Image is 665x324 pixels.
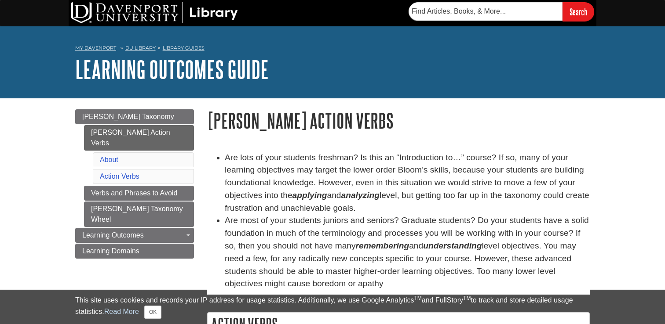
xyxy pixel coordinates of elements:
a: Library Guides [163,45,205,51]
h1: [PERSON_NAME] Action Verbs [207,109,590,132]
form: Searches DU Library's articles, books, and more [409,2,594,21]
input: Search [563,2,594,21]
em: remembering [356,241,409,250]
a: Learning Domains [75,244,194,259]
a: About [100,156,118,163]
li: Are most of your students juniors and seniors? Graduate students? Do your students have a solid f... [225,214,590,290]
em: understanding [423,241,482,250]
button: Close [144,306,161,319]
strong: applying [292,191,327,200]
span: Learning Domains [82,247,139,255]
span: Learning Outcomes [82,231,144,239]
div: This site uses cookies and records your IP address for usage statistics. Additionally, we use Goo... [75,295,590,319]
a: DU Library [125,45,156,51]
a: [PERSON_NAME] Taxonomy [75,109,194,124]
a: Learning Outcomes [75,228,194,243]
li: Are lots of your students freshman? Is this an “Introduction to…” course? If so, many of your lea... [225,151,590,215]
img: DU Library [71,2,238,23]
a: [PERSON_NAME] Taxonomy Wheel [84,202,194,227]
strong: analyzing [341,191,380,200]
span: [PERSON_NAME] Taxonomy [82,113,174,120]
a: My Davenport [75,44,116,52]
nav: breadcrumb [75,42,590,56]
div: Guide Page Menu [75,109,194,259]
a: Action Verbs [100,173,139,180]
a: [PERSON_NAME] Action Verbs [84,125,194,151]
a: Learning Outcomes Guide [75,56,269,83]
a: Verbs and Phrases to Avoid [84,186,194,201]
a: Read More [104,308,139,315]
input: Find Articles, Books, & More... [409,2,563,21]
